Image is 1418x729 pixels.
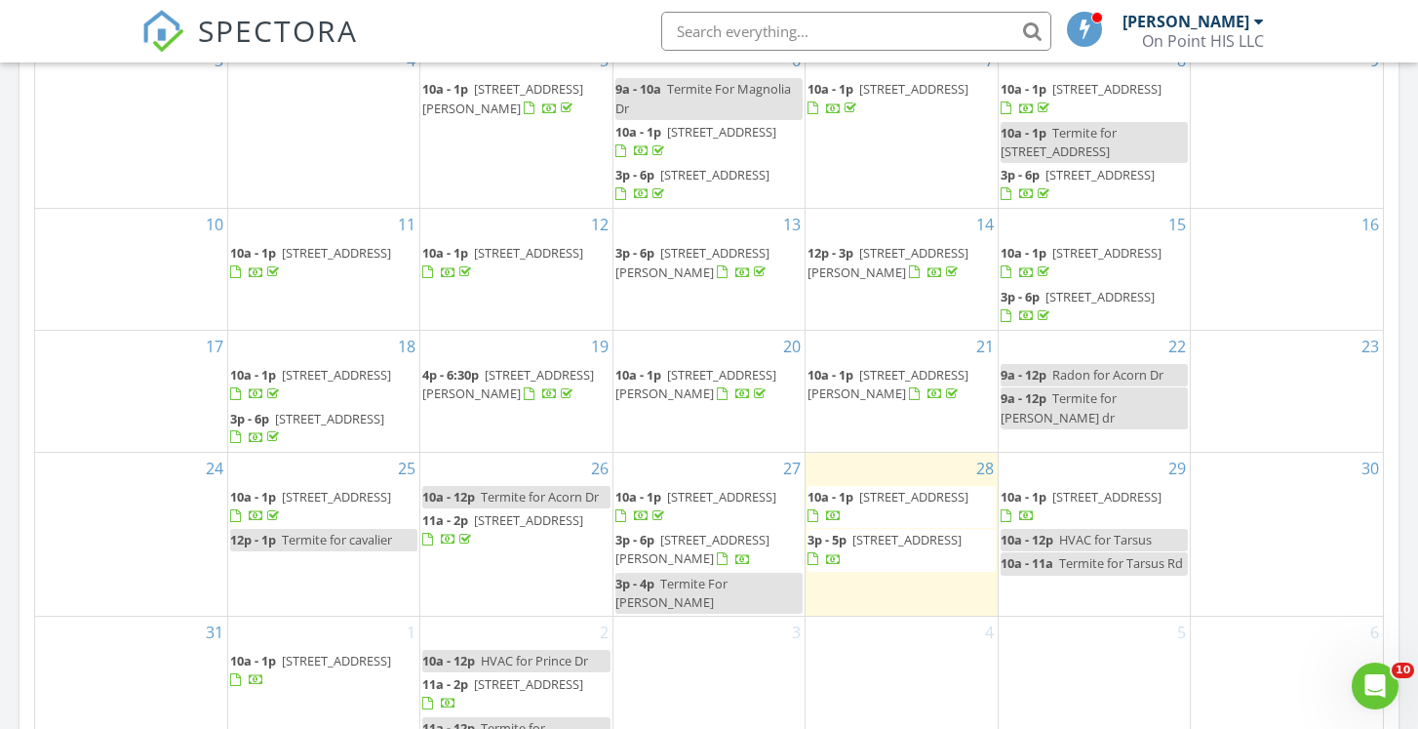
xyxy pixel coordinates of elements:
span: 10a - 1p [422,80,468,98]
a: 4p - 6:30p [STREET_ADDRESS][PERSON_NAME] [422,366,594,402]
a: Go to August 18, 2025 [394,331,419,362]
span: [STREET_ADDRESS][PERSON_NAME] [422,80,583,116]
a: Go to September 2, 2025 [596,617,612,648]
td: Go to August 27, 2025 [612,452,805,616]
span: Termite for Tarsus Rd [1059,554,1183,572]
span: [STREET_ADDRESS] [1052,80,1162,98]
span: [STREET_ADDRESS] [282,652,391,669]
iframe: Intercom live chat [1352,663,1398,709]
a: 3p - 6p [STREET_ADDRESS] [1001,166,1155,202]
span: 10a - 11a [1001,554,1053,572]
a: Go to September 4, 2025 [981,617,998,648]
span: 9a - 12p [1001,389,1046,407]
span: 10a - 1p [230,488,276,506]
span: 10a - 1p [1001,488,1046,506]
td: Go to August 16, 2025 [1191,209,1383,331]
td: Go to August 14, 2025 [806,209,998,331]
a: SPECTORA [141,26,358,67]
a: 12p - 3p [STREET_ADDRESS][PERSON_NAME] [807,242,995,284]
a: 11a - 2p [STREET_ADDRESS] [422,675,583,711]
a: Go to August 22, 2025 [1164,331,1190,362]
span: 10a - 12p [1001,531,1053,548]
a: Go to August 31, 2025 [202,617,227,648]
a: Go to August 12, 2025 [587,209,612,240]
span: 9a - 10a [615,80,661,98]
a: 10a - 1p [STREET_ADDRESS] [1001,242,1188,284]
span: 10a - 12p [422,652,475,669]
span: [STREET_ADDRESS] [1052,244,1162,262]
span: 3p - 5p [807,531,847,548]
td: Go to August 5, 2025 [420,45,612,209]
a: 10a - 1p [STREET_ADDRESS] [230,242,417,284]
a: 10a - 1p [STREET_ADDRESS][PERSON_NAME] [807,364,995,406]
td: Go to August 8, 2025 [998,45,1190,209]
a: Go to September 1, 2025 [403,617,419,648]
td: Go to August 10, 2025 [35,209,227,331]
a: 4p - 6:30p [STREET_ADDRESS][PERSON_NAME] [422,364,610,406]
a: Go to August 24, 2025 [202,453,227,484]
a: 10a - 1p [STREET_ADDRESS] [807,486,995,528]
span: [STREET_ADDRESS][PERSON_NAME] [807,244,968,280]
span: 10a - 12p [422,488,475,506]
a: 10a - 1p [STREET_ADDRESS][PERSON_NAME] [807,366,968,402]
a: Go to August 11, 2025 [394,209,419,240]
a: Go to August 15, 2025 [1164,209,1190,240]
a: Go to August 21, 2025 [972,331,998,362]
a: 10a - 1p [STREET_ADDRESS] [422,242,610,284]
span: [STREET_ADDRESS] [282,244,391,262]
a: 10a - 1p [STREET_ADDRESS][PERSON_NAME] [615,366,776,402]
a: Go to September 6, 2025 [1366,617,1383,648]
span: Termite for Acorn Dr [481,488,599,506]
span: Radon for Acorn Dr [1052,366,1163,384]
span: HVAC for Prince Dr [481,652,588,669]
span: 3p - 6p [615,166,654,183]
a: 10a - 1p [STREET_ADDRESS] [807,80,968,116]
a: 10a - 1p [STREET_ADDRESS][PERSON_NAME] [615,364,803,406]
span: 10 [1392,663,1414,678]
td: Go to August 20, 2025 [612,331,805,453]
a: 12p - 3p [STREET_ADDRESS][PERSON_NAME] [807,244,968,280]
td: Go to August 12, 2025 [420,209,612,331]
a: 10a - 1p [STREET_ADDRESS] [807,488,968,524]
a: 10a - 1p [STREET_ADDRESS] [230,364,417,406]
a: Go to August 14, 2025 [972,209,998,240]
span: Termite for [STREET_ADDRESS] [1001,124,1117,160]
span: 10a - 1p [230,244,276,262]
a: Go to August 26, 2025 [587,453,612,484]
a: 3p - 6p [STREET_ADDRESS][PERSON_NAME] [615,242,803,284]
td: Go to August 28, 2025 [806,452,998,616]
span: [STREET_ADDRESS] [852,531,962,548]
td: Go to August 15, 2025 [998,209,1190,331]
td: Go to August 7, 2025 [806,45,998,209]
a: 10a - 1p [STREET_ADDRESS] [615,486,803,528]
a: Go to August 25, 2025 [394,453,419,484]
span: [STREET_ADDRESS] [1052,488,1162,506]
span: Termite For Magnolia Dr [615,80,791,116]
a: 3p - 5p [STREET_ADDRESS] [807,529,995,571]
span: 10a - 1p [807,366,853,384]
a: 10a - 1p [STREET_ADDRESS] [807,78,995,120]
div: On Point HIS LLC [1142,31,1264,51]
span: [STREET_ADDRESS] [1045,288,1155,305]
a: 10a - 1p [STREET_ADDRESS] [230,244,391,280]
a: 3p - 6p [STREET_ADDRESS] [1001,286,1188,328]
span: [STREET_ADDRESS] [1045,166,1155,183]
a: Go to August 27, 2025 [779,453,805,484]
span: [STREET_ADDRESS] [275,410,384,427]
a: 10a - 1p [STREET_ADDRESS] [1001,78,1188,120]
span: 3p - 6p [615,531,654,548]
span: [STREET_ADDRESS] [282,366,391,384]
span: 3p - 6p [1001,166,1040,183]
div: [PERSON_NAME] [1123,12,1249,31]
a: 3p - 6p [STREET_ADDRESS][PERSON_NAME] [615,529,803,571]
a: 3p - 6p [STREET_ADDRESS] [230,410,384,446]
td: Go to August 25, 2025 [227,452,419,616]
a: Go to August 16, 2025 [1358,209,1383,240]
a: 11a - 2p [STREET_ADDRESS] [422,509,610,551]
span: 10a - 1p [615,488,661,506]
a: 3p - 6p [STREET_ADDRESS][PERSON_NAME] [615,531,769,567]
a: Go to August 23, 2025 [1358,331,1383,362]
span: 12p - 3p [807,244,853,262]
a: Go to August 13, 2025 [779,209,805,240]
span: SPECTORA [198,10,358,51]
